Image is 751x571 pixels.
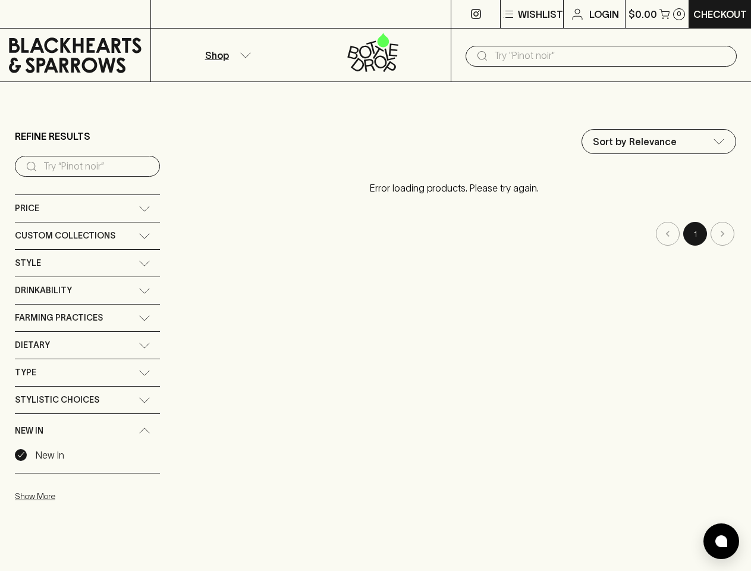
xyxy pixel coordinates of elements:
p: New In [36,448,64,462]
span: Dietary [15,338,50,353]
div: Sort by Relevance [582,130,736,153]
div: Type [15,359,160,386]
div: New In [15,414,160,448]
p: Wishlist [518,7,563,21]
p: Refine Results [15,129,90,143]
input: Try "Pinot noir" [494,46,727,65]
span: Stylistic Choices [15,393,99,407]
p: Shop [205,48,229,62]
button: page 1 [683,222,707,246]
span: Price [15,201,39,216]
p: Sort by Relevance [593,134,677,149]
div: Custom Collections [15,222,160,249]
span: Style [15,256,41,271]
div: Dietary [15,332,160,359]
div: Drinkability [15,277,160,304]
img: bubble-icon [715,535,727,547]
nav: pagination navigation [172,222,736,246]
div: Style [15,250,160,277]
span: Farming Practices [15,310,103,325]
span: New In [15,423,43,438]
span: Type [15,365,36,380]
p: $0.00 [629,7,657,21]
p: ⠀ [151,7,161,21]
div: Price [15,195,160,222]
p: Login [589,7,619,21]
button: Show More [15,484,171,509]
span: Custom Collections [15,228,115,243]
p: Checkout [693,7,747,21]
input: Try “Pinot noir” [43,157,150,176]
p: Error loading products. Please try again. [172,169,736,207]
div: Farming Practices [15,305,160,331]
span: Drinkability [15,283,72,298]
button: Shop [151,29,301,81]
p: 0 [677,11,681,17]
div: Stylistic Choices [15,387,160,413]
